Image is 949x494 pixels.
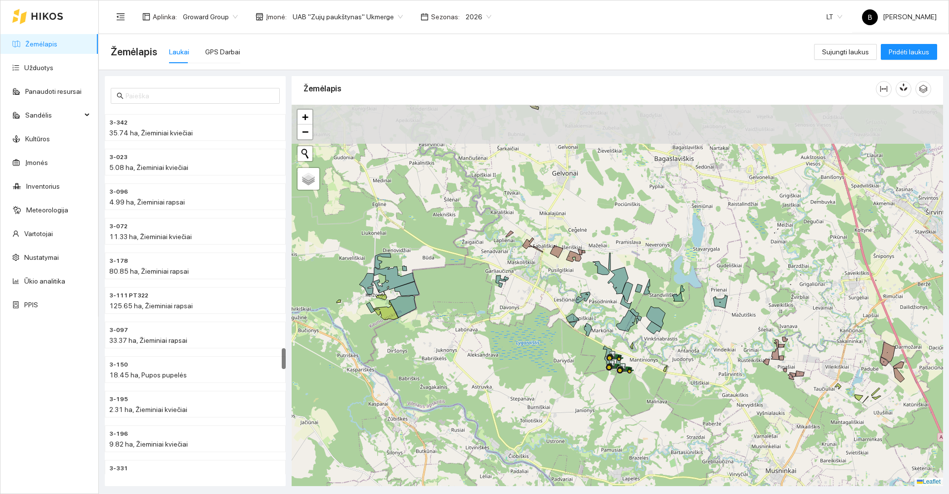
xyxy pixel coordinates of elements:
[142,13,150,21] span: layout
[25,105,82,125] span: Sandėlis
[126,90,274,101] input: Paieška
[24,64,53,72] a: Užduotys
[117,92,124,99] span: search
[881,48,937,56] a: Pridėti laukus
[109,429,128,439] span: 3-196
[862,13,937,21] span: [PERSON_NAME]
[24,253,59,261] a: Nustatymai
[153,11,177,22] span: Aplinka :
[822,46,869,57] span: Sujungti laukus
[26,182,60,190] a: Inventorius
[26,206,68,214] a: Meteorologija
[466,9,491,24] span: 2026
[876,85,891,93] span: column-width
[109,326,128,335] span: 3-097
[109,395,128,404] span: 3-195
[293,9,403,24] span: UAB "Zujų paukštynas" Ukmerge
[814,44,877,60] button: Sujungti laukus
[25,87,82,95] a: Panaudoti resursai
[302,111,308,123] span: +
[109,406,187,413] span: 2.31 ha, Žieminiai kviečiai
[917,478,941,485] a: Leaflet
[298,168,319,190] a: Layers
[25,40,57,48] a: Žemėlapis
[109,371,187,379] span: 18.45 ha, Pupos pupelės
[303,75,876,103] div: Žemėlapis
[169,46,189,57] div: Laukai
[109,291,148,300] span: 3-111 PT322
[298,124,312,139] a: Zoom out
[298,110,312,124] a: Zoom in
[266,11,287,22] span: Įmonė :
[109,440,188,448] span: 9.82 ha, Žieminiai kviečiai
[826,9,842,24] span: LT
[109,198,185,206] span: 4.99 ha, Žieminiai rapsai
[109,129,193,137] span: 35.74 ha, Žieminiai kviečiai
[116,12,125,21] span: menu-fold
[431,11,460,22] span: Sezonas :
[109,187,128,197] span: 3-096
[25,135,50,143] a: Kultūros
[24,277,65,285] a: Ūkio analitika
[109,256,128,266] span: 3-178
[24,230,53,238] a: Vartotojai
[25,159,48,166] a: Įmonės
[814,48,877,56] a: Sujungti laukus
[421,13,429,21] span: calendar
[109,464,128,473] span: 3-331
[302,125,308,138] span: −
[111,44,157,60] span: Žemėlapis
[109,222,128,231] span: 3-072
[24,301,38,309] a: PPIS
[876,81,892,97] button: column-width
[298,146,312,161] button: Initiate a new search
[109,164,188,171] span: 5.08 ha, Žieminiai kviečiai
[881,44,937,60] button: Pridėti laukus
[111,7,130,27] button: menu-fold
[868,9,872,25] span: B
[109,267,189,275] span: 80.85 ha, Žieminiai rapsai
[109,153,128,162] span: 3-023
[109,233,192,241] span: 11.33 ha, Žieminiai kviečiai
[109,302,193,310] span: 125.65 ha, Žieminiai rapsai
[183,9,238,24] span: Groward Group
[109,118,128,127] span: 3-342
[256,13,263,21] span: shop
[109,360,128,370] span: 3-150
[205,46,240,57] div: GPS Darbai
[889,46,929,57] span: Pridėti laukus
[109,336,187,344] span: 33.37 ha, Žieminiai rapsai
